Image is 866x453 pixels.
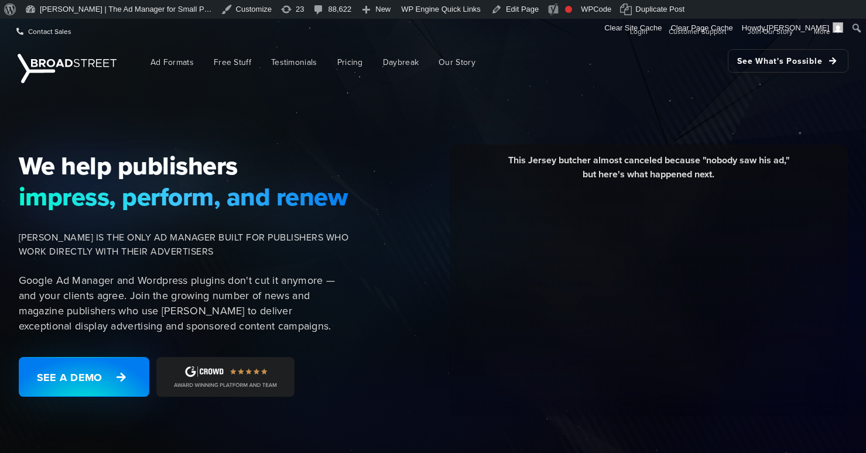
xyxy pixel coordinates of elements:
[383,56,419,68] span: Daybreak
[728,49,848,73] a: See What's Possible
[19,231,349,259] span: [PERSON_NAME] IS THE ONLY AD MANAGER BUILT FOR PUBLISHERS WHO WORK DIRECTLY WITH THEIR ADVERTISERS
[439,56,475,68] span: Our Story
[766,23,829,32] span: [PERSON_NAME]
[16,19,71,43] a: Contact Sales
[142,49,203,75] a: Ad Formats
[738,19,848,37] a: Howdy,
[18,54,117,83] img: Broadstreet | The Ad Manager for Small Publishers
[328,49,372,75] a: Pricing
[19,357,149,397] a: See a Demo
[600,19,666,37] a: Clear Site Cache
[19,181,349,212] span: impress, perform, and renew
[19,150,349,181] span: We help publishers
[670,23,732,32] span: Clear Page Cache
[150,56,194,68] span: Ad Formats
[262,49,326,75] a: Testimonials
[19,273,349,334] p: Google Ad Manager and Wordpress plugins don't cut it anymore — and your clients agree. Join the g...
[430,49,484,75] a: Our Story
[458,153,839,190] div: This Jersey butcher almost canceled because "nobody saw his ad," but here's what happened next.
[205,49,260,75] a: Free Stuff
[337,56,363,68] span: Pricing
[374,49,427,75] a: Daybreak
[271,56,317,68] span: Testimonials
[604,23,662,32] span: Clear Site Cache
[458,190,839,404] iframe: YouTube video player
[123,43,848,81] nav: Main
[565,6,572,13] div: Needs improvement
[666,19,737,37] a: Clear Page Cache
[214,56,251,68] span: Free Stuff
